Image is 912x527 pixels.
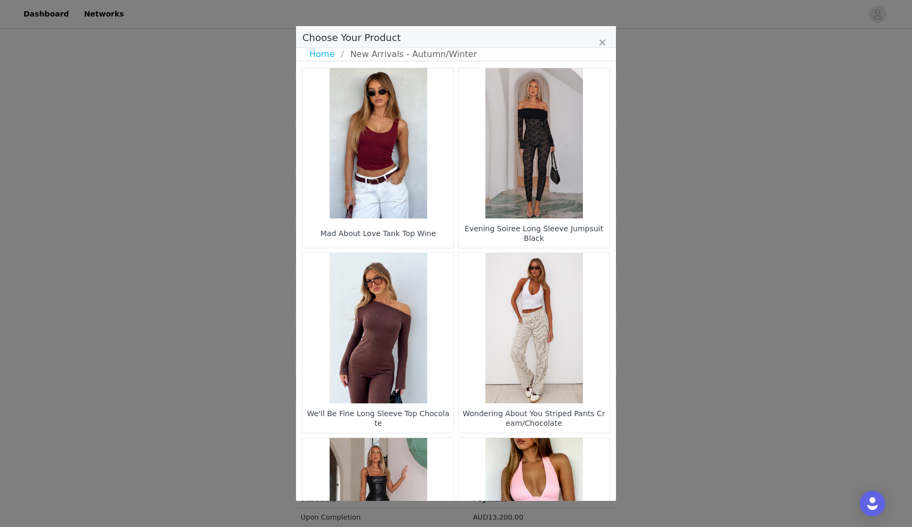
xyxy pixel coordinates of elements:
[306,406,451,430] div: We'll Be Fine Long Sleeve Top Chocolate
[296,26,616,500] div: Choose Your Product
[306,221,451,245] div: Mad About Love Tank Top Wine
[302,32,401,43] span: Choose Your Product
[461,221,606,245] div: Evening Soiree Long Sleeve Jumpsuit Black
[599,37,605,50] button: Close
[860,491,885,516] div: Open Intercom Messenger
[309,48,341,61] a: Home
[461,406,606,430] div: Wondering About You Striped Pants Cream/Chocolate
